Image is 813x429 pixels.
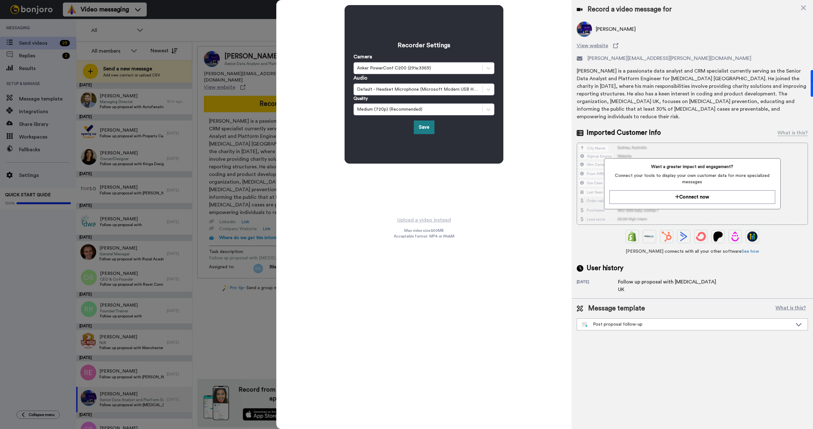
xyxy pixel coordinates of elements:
button: Connect now [609,190,775,204]
div: message notification from Amy, 1w ago. Hi Bilal, We hope you and your customers have been having ... [10,13,118,34]
span: Imported Customer Info [587,128,661,138]
img: GoHighLevel [747,231,757,242]
span: [PERSON_NAME][EMAIL_ADDRESS][PERSON_NAME][DOMAIN_NAME] [588,55,751,62]
img: Drip [730,231,740,242]
img: ConvertKit [696,231,706,242]
img: Hubspot [662,231,672,242]
img: Profile image for Amy [14,18,24,29]
img: nextgen-template.svg [582,322,588,327]
img: ActiveCampaign [679,231,689,242]
img: Ontraport [644,231,655,242]
div: Anker PowerConf C200 (291a:3369) [357,65,479,71]
span: Want a greater impact and engagement? [609,164,775,170]
span: [PERSON_NAME] connects with all your other software [577,248,808,255]
span: Max video size: 500 MB [404,228,444,233]
span: Acceptable format: MP4 or WebM [394,234,454,239]
button: Upload a video instead [395,216,453,224]
label: Camera [353,53,372,61]
div: Medium (720p) (Recommended) [357,106,479,113]
span: Connect your tools to display your own customer data for more specialized messages [609,172,775,185]
span: User history [587,263,623,273]
label: Quality [353,95,368,102]
label: Audio [353,74,367,82]
div: Follow up proposal with [MEDICAL_DATA] UK [618,278,720,293]
div: Post proposal follow-up [582,321,792,328]
img: Shopify [627,231,637,242]
div: [DATE] [577,279,618,293]
a: See how [742,249,759,254]
p: Message from Amy, sent 1w ago [28,24,96,29]
div: Default - Headset Microphone (Microsoft Modern USB Headset) (045e:0837) [357,86,479,93]
span: Message template [588,304,645,313]
div: [PERSON_NAME] is a passionate data analyst and CRM specialist currently serving as the Senior Dat... [577,67,808,120]
button: Save [414,120,434,134]
button: What is this? [774,304,808,313]
img: Patreon [713,231,723,242]
span: View website [577,42,608,49]
p: Hi [PERSON_NAME], We hope you and your customers have been having a great time with [PERSON_NAME]... [28,17,96,24]
h3: Recorder Settings [353,41,494,50]
div: What is this? [777,129,808,137]
a: View website [577,42,808,49]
